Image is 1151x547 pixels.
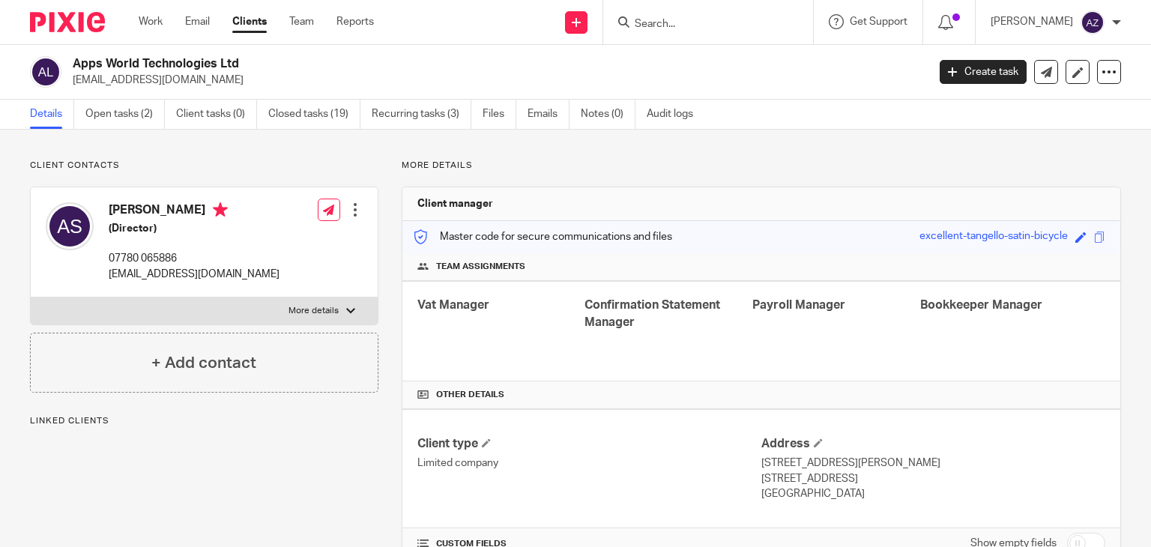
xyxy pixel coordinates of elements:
p: Linked clients [30,415,378,427]
img: svg%3E [1081,10,1105,34]
a: Emails [528,100,570,129]
p: [STREET_ADDRESS][PERSON_NAME] [761,456,1105,471]
a: Team [289,14,314,29]
p: [PERSON_NAME] [991,14,1073,29]
span: Copy to clipboard [1094,232,1105,243]
a: Recurring tasks (3) [372,100,471,129]
span: Other details [436,389,504,401]
span: Get Support [850,16,907,27]
p: [GEOGRAPHIC_DATA] [761,486,1105,501]
p: [STREET_ADDRESS] [761,471,1105,486]
img: Pixie [30,12,105,32]
span: Confirmation Statement Manager [584,299,720,328]
p: [EMAIL_ADDRESS][DOMAIN_NAME] [73,73,917,88]
div: excellent-tangello-satin-bicycle [919,229,1068,246]
span: Bookkeeper Manager [920,299,1042,311]
a: Details [30,100,74,129]
a: Create task [940,60,1027,84]
h4: Client type [417,436,761,452]
p: Master code for secure communications and files [414,229,672,244]
a: Open tasks (2) [85,100,165,129]
a: Audit logs [647,100,704,129]
span: Team assignments [436,261,525,273]
img: svg%3E [46,202,94,250]
h4: [PERSON_NAME] [109,202,280,221]
span: Change Client type [482,438,491,447]
a: Clients [232,14,267,29]
a: Closed tasks (19) [268,100,360,129]
h5: (Director) [109,221,280,236]
input: Search [633,18,768,31]
a: Client tasks (0) [176,100,257,129]
a: Files [483,100,516,129]
p: 07780 065886 [109,251,280,266]
p: Limited company [417,456,761,471]
p: More details [288,305,339,317]
p: More details [402,160,1121,172]
a: Edit client [1066,60,1090,84]
h2: Apps World Technologies Ltd [73,56,749,72]
p: [EMAIL_ADDRESS][DOMAIN_NAME] [109,267,280,282]
span: Vat Manager [417,299,489,311]
span: Edit Address [814,438,823,447]
h4: Address [761,436,1105,452]
a: Notes (0) [581,100,635,129]
i: Primary [213,202,228,217]
span: Edit code [1075,232,1087,243]
a: Reports [336,14,374,29]
a: Email [185,14,210,29]
h3: Client manager [417,196,493,211]
h4: + Add contact [151,351,256,375]
span: Payroll Manager [752,299,845,311]
a: Send new email [1034,60,1058,84]
a: Work [139,14,163,29]
p: Client contacts [30,160,378,172]
img: svg%3E [30,56,61,88]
